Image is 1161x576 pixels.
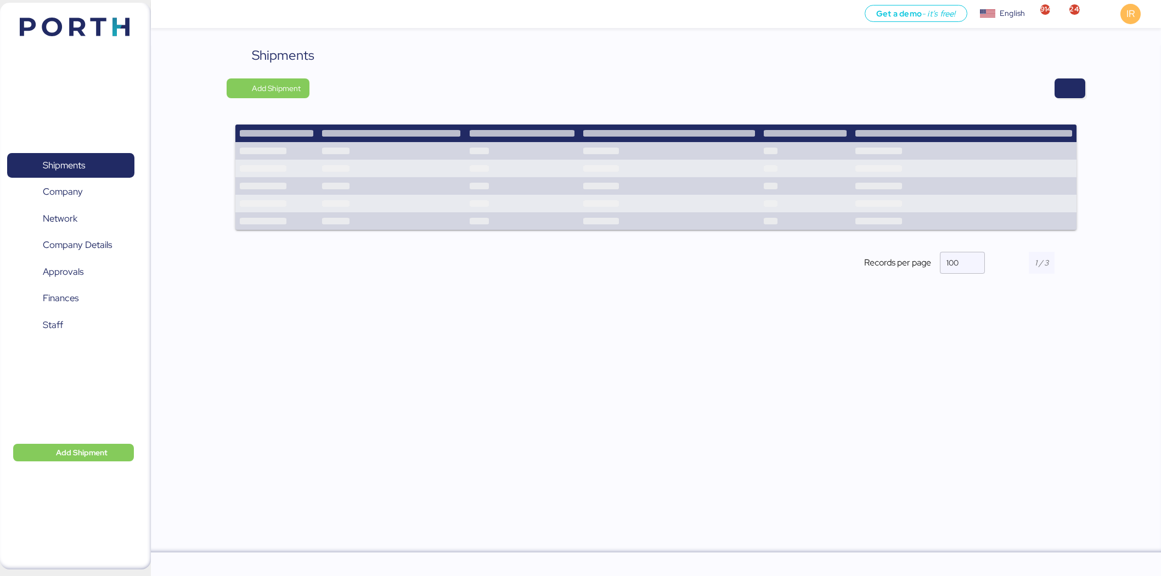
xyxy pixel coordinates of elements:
a: Company [7,179,134,205]
span: Approvals [43,264,83,280]
button: Add Shipment [13,444,134,461]
input: 1 / 3 [1029,252,1055,274]
a: Company Details [7,233,134,258]
span: Company [43,184,83,200]
span: Company Details [43,237,112,253]
span: Finances [43,290,78,306]
span: Shipments [43,157,85,173]
a: Shipments [7,153,134,178]
span: IR [1126,7,1135,21]
div: Shipments [252,46,314,65]
span: Add Shipment [252,82,301,95]
span: Network [43,211,77,227]
a: Approvals [7,259,134,285]
a: Network [7,206,134,231]
span: Add Shipment [56,446,108,459]
a: Staff [7,312,134,337]
a: Finances [7,286,134,311]
button: Add Shipment [227,78,309,98]
span: Records per page [864,256,931,269]
div: English [1000,8,1025,19]
span: 100 [946,258,959,268]
button: Menu [157,5,176,24]
span: Staff [43,317,63,333]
